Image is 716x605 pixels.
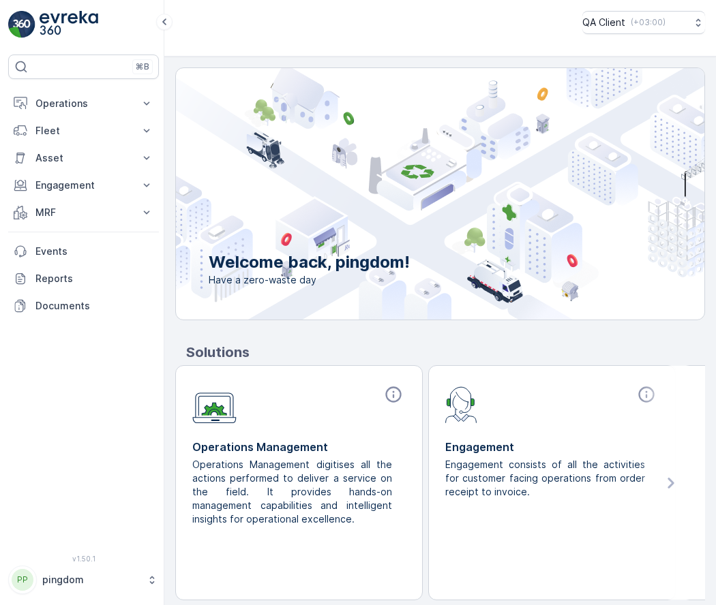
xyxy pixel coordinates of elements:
a: Reports [8,265,159,292]
p: Operations Management digitises all the actions performed to deliver a service on the field. It p... [192,458,395,526]
button: Asset [8,144,159,172]
p: Asset [35,151,132,165]
span: v 1.50.1 [8,555,159,563]
a: Events [8,238,159,265]
p: Operations [35,97,132,110]
p: Documents [35,299,153,313]
p: Solutions [186,342,705,362]
img: logo [8,11,35,38]
button: PPpingdom [8,565,159,594]
img: city illustration [115,68,704,320]
p: Engagement consists of all the activities for customer facing operations from order receipt to in... [445,458,648,499]
p: ( +03:00 ) [631,17,666,28]
p: Operations Management [192,439,406,455]
img: module-icon [192,385,237,424]
button: MRF [8,199,159,226]
button: QA Client(+03:00) [582,11,705,34]
button: Engagement [8,172,159,199]
div: PP [12,569,33,591]
p: Fleet [35,124,132,138]
a: Documents [8,292,159,320]
p: Welcome back, pingdom! [209,251,410,273]
span: Have a zero-waste day [209,273,410,287]
img: module-icon [445,385,477,423]
button: Fleet [8,117,159,144]
p: Engagement [35,179,132,192]
p: Events [35,245,153,258]
img: logo_light-DOdMpM7g.png [40,11,98,38]
p: Reports [35,272,153,285]
p: MRF [35,206,132,219]
button: Operations [8,90,159,117]
p: Engagement [445,439,659,455]
p: QA Client [582,16,625,29]
p: ⌘B [136,61,149,72]
p: pingdom [42,573,140,587]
